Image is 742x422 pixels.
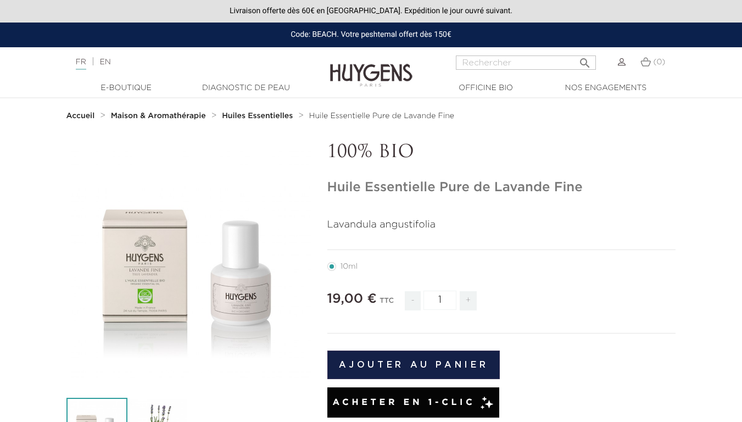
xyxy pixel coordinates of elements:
i:  [578,53,592,66]
p: Lavandula angustifolia [327,218,676,232]
a: FR [76,58,86,70]
strong: Huiles Essentielles [222,112,293,120]
strong: Accueil [66,112,95,120]
input: Quantité [423,291,456,310]
a: Maison & Aromathérapie [111,112,209,120]
a: Huile Essentielle Pure de Lavande Fine [309,112,454,120]
h1: Huile Essentielle Pure de Lavande Fine [327,180,676,196]
span: Huile Essentielle Pure de Lavande Fine [309,112,454,120]
button: Ajouter au panier [327,351,500,379]
label: 10ml [327,262,371,271]
a: Huiles Essentielles [222,112,295,120]
div: | [70,55,301,69]
input: Rechercher [456,55,596,70]
strong: Maison & Aromathérapie [111,112,206,120]
span: + [460,291,477,310]
p: 100% BIO [327,142,676,163]
a: E-Boutique [71,82,181,94]
a: Diagnostic de peau [191,82,301,94]
a: Accueil [66,112,97,120]
div: TTC [380,289,394,319]
span: - [405,291,420,310]
button:  [575,52,595,67]
span: 19,00 € [327,292,377,306]
a: EN [99,58,110,66]
span: (0) [653,58,665,66]
img: Huygens [330,46,412,88]
a: Officine Bio [431,82,541,94]
a: Nos engagements [551,82,661,94]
